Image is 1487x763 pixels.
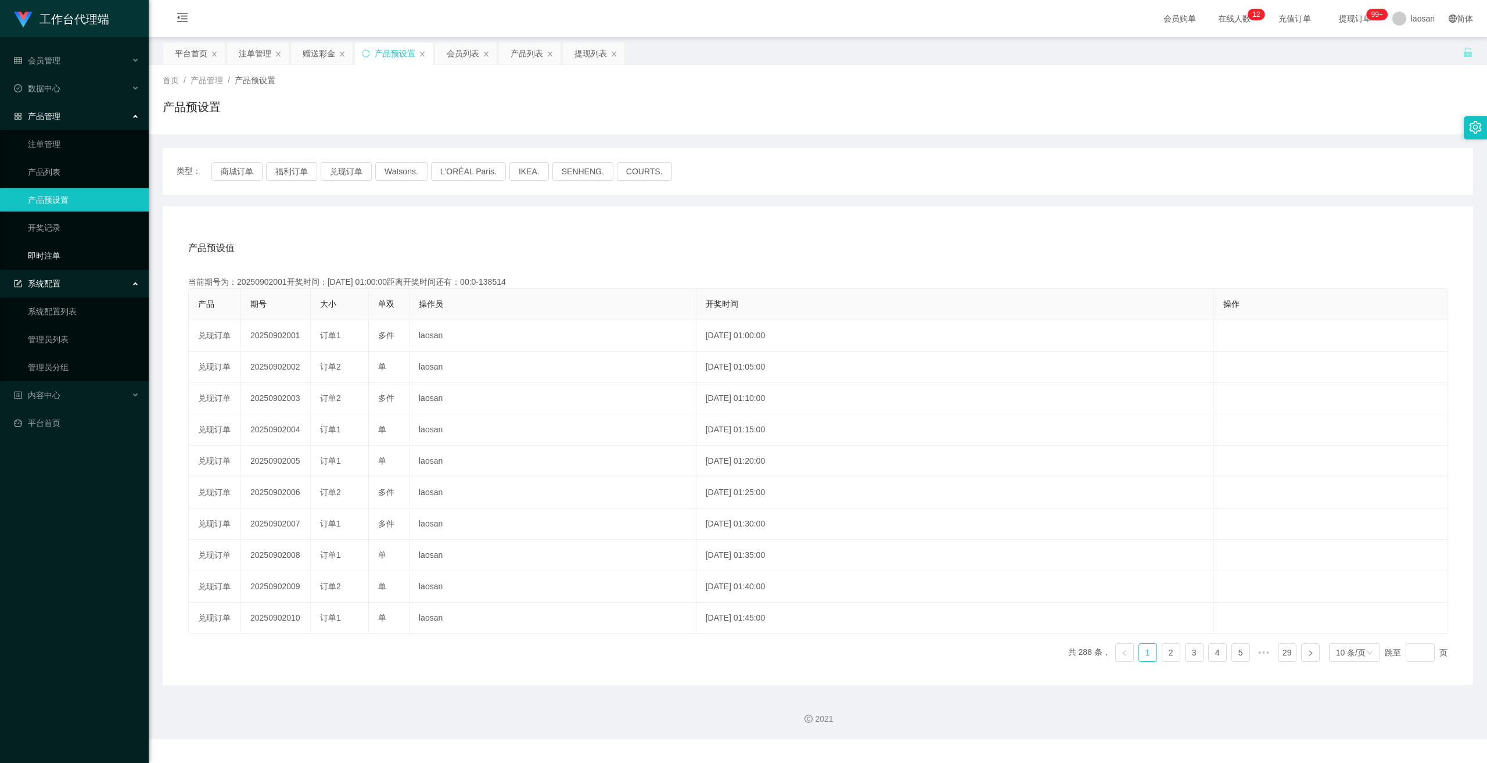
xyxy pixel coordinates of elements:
span: 产品 [198,299,214,309]
div: 平台首页 [175,42,207,65]
button: 商城订单 [211,162,263,181]
i: 图标: right [1307,650,1314,657]
i: 图标: profile [14,391,22,399]
a: 开奖记录 [28,216,139,239]
td: 20250902004 [241,414,311,446]
span: 类型： [177,162,211,181]
span: 订单1 [320,550,341,560]
span: 充值订单 [1273,15,1317,23]
td: 兑现订单 [189,603,241,634]
span: 期号 [250,299,267,309]
td: 兑现订单 [189,477,241,508]
button: IKEA. [509,162,549,181]
a: 管理员分组 [28,356,139,379]
td: laosan [410,571,696,603]
p: 2 [1256,9,1260,20]
i: 图标: close [339,51,346,58]
div: 当前期号为：20250902001开奖时间：[DATE] 01:00:00距离开奖时间还有：00:0-138514 [188,276,1448,288]
i: 图标: table [14,56,22,65]
sup: 1059 [1367,9,1388,20]
i: 图标: appstore-o [14,112,22,120]
td: 20250902001 [241,320,311,352]
span: 开奖时间 [706,299,738,309]
a: 2 [1162,644,1180,661]
div: 会员列表 [447,42,479,65]
td: [DATE] 01:30:00 [696,508,1215,540]
div: 2021 [158,713,1478,725]
i: 图标: down [1366,649,1373,657]
i: 图标: unlock [1463,47,1473,58]
li: 5 [1231,643,1250,662]
li: 上一页 [1115,643,1134,662]
td: laosan [410,414,696,446]
span: 订单1 [320,331,341,340]
span: 产品预设置 [235,76,275,85]
div: 跳至 页 [1385,643,1448,662]
span: 单双 [378,299,394,309]
td: 兑现订单 [189,352,241,383]
a: 29 [1278,644,1296,661]
span: 数据中心 [14,84,60,93]
td: [DATE] 01:00:00 [696,320,1215,352]
td: [DATE] 01:20:00 [696,446,1215,477]
a: 图标: dashboard平台首页 [14,411,139,435]
button: L'ORÉAL Paris. [431,162,506,181]
a: 产品列表 [28,160,139,184]
i: 图标: close [547,51,554,58]
sup: 12 [1248,9,1265,20]
i: 图标: check-circle-o [14,84,22,92]
span: 多件 [378,331,394,340]
li: 3 [1185,643,1204,662]
i: 图标: sync [362,49,370,58]
div: 产品预设置 [375,42,415,65]
span: 产品管理 [191,76,223,85]
a: 1 [1139,644,1156,661]
a: 系统配置列表 [28,300,139,323]
td: [DATE] 01:35:00 [696,540,1215,571]
span: 单 [378,425,386,434]
div: 注单管理 [239,42,271,65]
td: [DATE] 01:45:00 [696,603,1215,634]
td: 兑现订单 [189,383,241,414]
td: laosan [410,603,696,634]
span: 订单1 [320,613,341,622]
td: 兑现订单 [189,320,241,352]
td: laosan [410,508,696,540]
td: 20250902005 [241,446,311,477]
li: 向后 5 页 [1255,643,1273,662]
div: 产品列表 [511,42,543,65]
div: 赠送彩金 [303,42,335,65]
span: 单 [378,582,386,591]
i: 图标: close [211,51,218,58]
td: laosan [410,320,696,352]
td: 兑现订单 [189,571,241,603]
span: 单 [378,362,386,371]
span: 系统配置 [14,279,60,288]
a: 4 [1209,644,1226,661]
li: 下一页 [1301,643,1320,662]
td: [DATE] 01:10:00 [696,383,1215,414]
td: 20250902002 [241,352,311,383]
td: 兑现订单 [189,540,241,571]
i: 图标: setting [1469,121,1482,134]
div: 10 条/页 [1336,644,1366,661]
td: 20250902008 [241,540,311,571]
li: 4 [1208,643,1227,662]
button: 兑现订单 [321,162,372,181]
td: laosan [410,540,696,571]
span: 多件 [378,393,394,403]
a: 管理员列表 [28,328,139,351]
td: [DATE] 01:25:00 [696,477,1215,508]
td: 兑现订单 [189,414,241,446]
a: 产品预设置 [28,188,139,212]
span: 单 [378,613,386,622]
a: 注单管理 [28,132,139,156]
span: 提现订单 [1333,15,1377,23]
span: 订单1 [320,519,341,528]
li: 共 288 条， [1068,643,1111,662]
span: 订单1 [320,456,341,465]
td: 20250902009 [241,571,311,603]
td: 20250902003 [241,383,311,414]
i: 图标: copyright [804,715,813,723]
span: / [228,76,230,85]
